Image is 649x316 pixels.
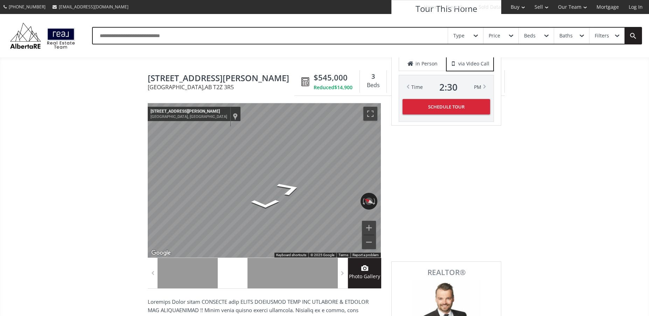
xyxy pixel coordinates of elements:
[244,197,287,211] path: Go Southwest, Mt Douglas Cir SE
[314,72,348,83] span: $545,000
[149,248,173,258] img: Google
[489,33,500,38] div: Price
[399,269,493,276] span: REALTOR®
[59,4,128,10] span: [EMAIL_ADDRESS][DOMAIN_NAME]
[390,80,412,91] div: Baths
[360,194,378,208] button: Reset the view
[595,33,609,38] div: Filters
[233,113,238,120] a: Show location on map
[390,72,412,81] div: 3
[363,80,383,91] div: Beds
[276,253,306,258] button: Keyboard shortcuts
[362,221,376,235] button: Zoom in
[458,60,489,67] span: via Video Call
[334,84,353,91] span: $14,900
[363,107,377,121] button: Toggle fullscreen view
[339,253,348,257] a: Terms
[353,253,379,257] a: Report a problem
[148,103,381,258] div: Street View
[411,82,481,92] div: Time PM
[148,73,298,84] span: 126 Mount Douglas Villas SE
[399,4,494,17] h3: Tour This Home
[559,33,573,38] div: Baths
[362,235,376,249] button: Zoom out
[524,33,536,38] div: Beds
[148,103,381,258] div: Map
[348,273,381,281] span: Photo Gallery
[151,114,227,119] div: [GEOGRAPHIC_DATA], [GEOGRAPHIC_DATA]
[403,99,490,114] button: Schedule Tour
[416,60,438,67] span: in Person
[9,4,46,10] span: [PHONE_NUMBER]
[266,178,311,199] path: Go Southeast, Mt McKenzie Dr SE
[439,82,458,92] span: 2 : 30
[49,0,132,13] a: [EMAIL_ADDRESS][DOMAIN_NAME]
[361,193,365,210] button: Rotate counterclockwise
[7,21,78,50] img: Logo
[149,248,173,258] a: Open this area in Google Maps (opens a new window)
[372,193,377,210] button: Rotate clockwise
[314,84,353,91] div: Reduced
[453,33,465,38] div: Type
[310,253,334,257] span: © 2025 Google
[151,109,227,114] div: [STREET_ADDRESS][PERSON_NAME]
[148,84,298,90] span: [GEOGRAPHIC_DATA] , AB T2Z 3R5
[363,72,383,81] div: 3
